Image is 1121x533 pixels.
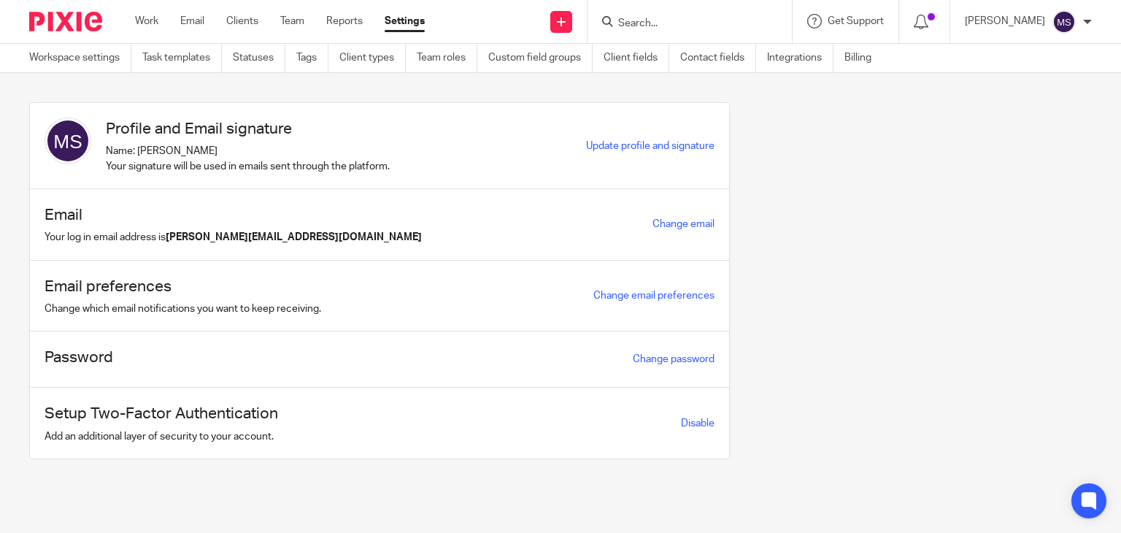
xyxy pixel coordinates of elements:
[106,118,390,140] h1: Profile and Email signature
[680,44,756,72] a: Contact fields
[488,44,593,72] a: Custom field groups
[604,44,669,72] a: Client fields
[45,402,278,425] h1: Setup Two-Factor Authentication
[593,291,714,301] a: Change email preferences
[767,44,833,72] a: Integrations
[844,44,882,72] a: Billing
[45,230,422,245] p: Your log in email address is
[617,18,748,31] input: Search
[681,418,714,429] a: Disable
[180,14,204,28] a: Email
[326,14,363,28] a: Reports
[586,141,714,151] a: Update profile and signature
[29,44,131,72] a: Workspace settings
[29,12,102,31] img: Pixie
[45,275,321,298] h1: Email preferences
[296,44,328,72] a: Tags
[135,14,158,28] a: Work
[142,44,222,72] a: Task templates
[166,232,422,242] b: [PERSON_NAME][EMAIL_ADDRESS][DOMAIN_NAME]
[652,219,714,229] a: Change email
[45,429,278,444] p: Add an additional layer of security to your account.
[828,16,884,26] span: Get Support
[45,346,113,369] h1: Password
[45,302,321,316] p: Change which email notifications you want to keep receiving.
[226,14,258,28] a: Clients
[965,14,1045,28] p: [PERSON_NAME]
[633,354,714,364] a: Change password
[385,14,425,28] a: Settings
[417,44,477,72] a: Team roles
[106,144,390,174] p: Name: [PERSON_NAME] Your signature will be used in emails sent through the platform.
[45,204,422,226] h1: Email
[1052,10,1076,34] img: svg%3E
[280,14,304,28] a: Team
[45,118,91,164] img: svg%3E
[339,44,406,72] a: Client types
[233,44,285,72] a: Statuses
